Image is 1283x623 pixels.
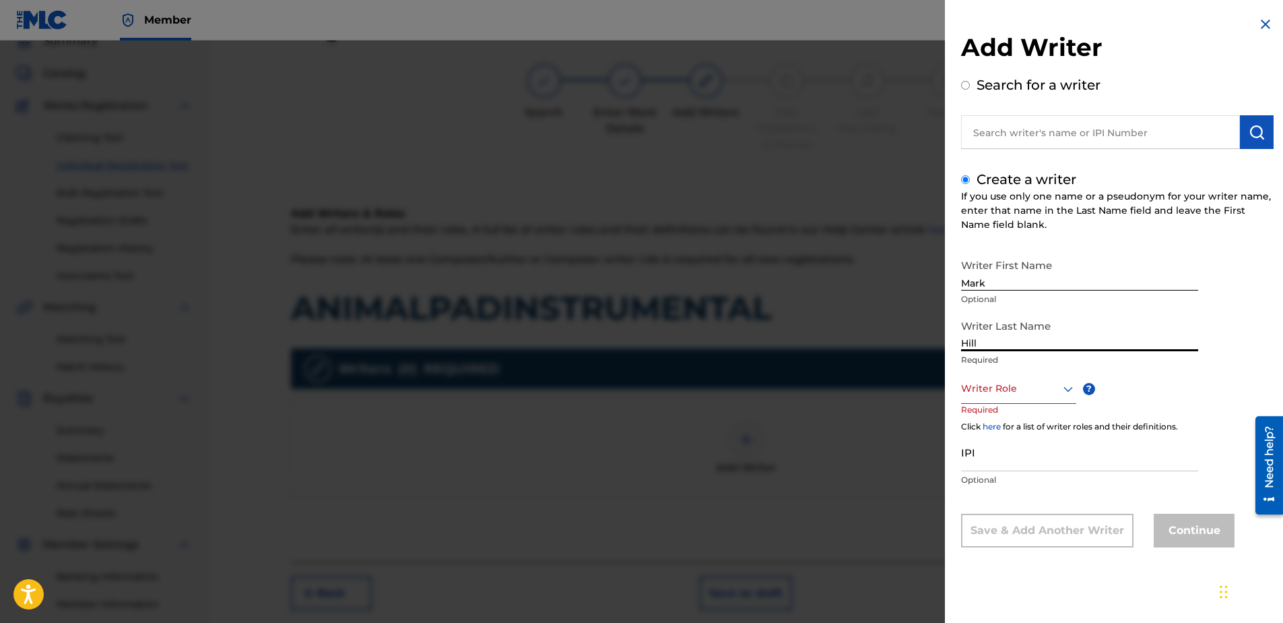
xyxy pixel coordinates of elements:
[961,474,1198,486] p: Optional
[977,77,1100,93] label: Search for a writer
[961,32,1274,67] h2: Add Writer
[961,421,1274,433] div: Click for a list of writer roles and their definitions.
[961,293,1198,305] p: Optional
[144,12,191,28] span: Member
[961,115,1240,149] input: Search writer's name or IPI Number
[1083,383,1095,395] span: ?
[961,354,1198,366] p: Required
[120,12,136,28] img: Top Rightsholder
[983,421,1001,432] a: here
[961,189,1274,232] div: If you use only one name or a pseudonym for your writer name, enter that name in the Last Name fi...
[16,10,68,30] img: MLC Logo
[1249,124,1265,140] img: Search Works
[1216,558,1283,623] iframe: Chat Widget
[961,404,1012,434] p: Required
[1220,572,1228,612] div: Drag
[1245,411,1283,520] iframe: Resource Center
[977,171,1076,187] label: Create a writer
